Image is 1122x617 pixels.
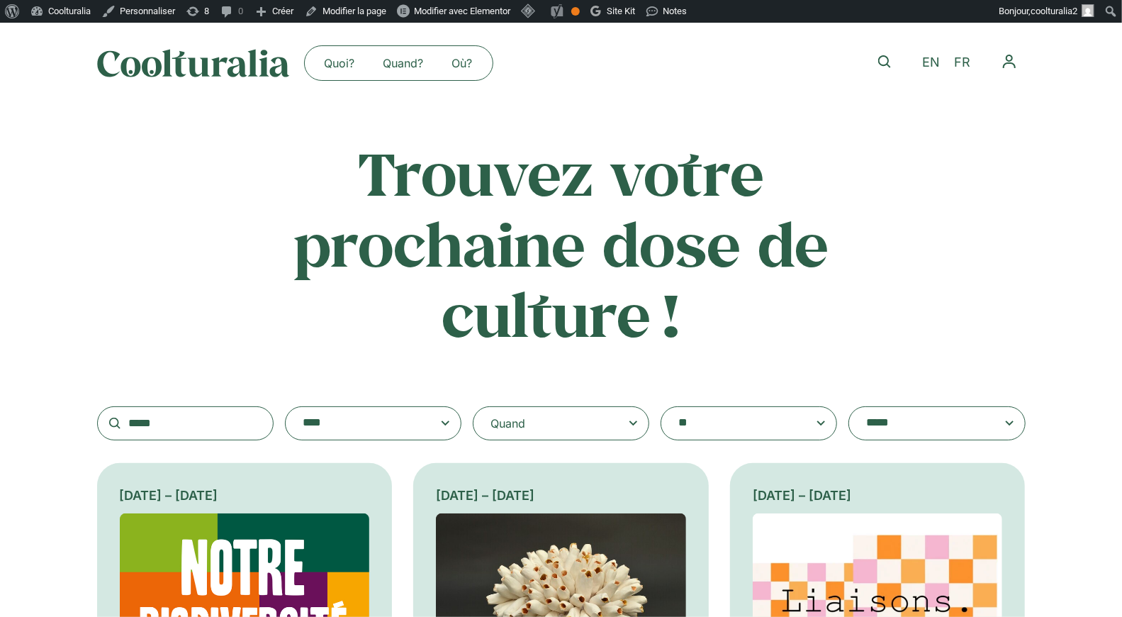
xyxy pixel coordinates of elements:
[120,486,370,505] div: [DATE] – [DATE]
[753,486,1003,505] div: [DATE] – [DATE]
[915,52,947,73] a: EN
[283,138,840,350] h2: Trouvez votre prochaine dose de culture !
[303,413,416,433] textarea: Search
[993,45,1026,78] nav: Menu
[369,52,438,74] a: Quand?
[866,413,980,433] textarea: Search
[414,6,510,16] span: Modifier avec Elementor
[607,6,635,16] span: Site Kit
[436,486,686,505] div: [DATE] – [DATE]
[490,415,525,432] div: Quand
[310,52,369,74] a: Quoi?
[947,52,977,73] a: FR
[993,45,1026,78] button: Permuter le menu
[922,55,940,70] span: EN
[438,52,487,74] a: Où?
[954,55,970,70] span: FR
[310,52,487,74] nav: Menu
[1031,6,1077,16] span: coolturalia2
[678,413,792,433] textarea: Search
[571,7,580,16] div: OK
